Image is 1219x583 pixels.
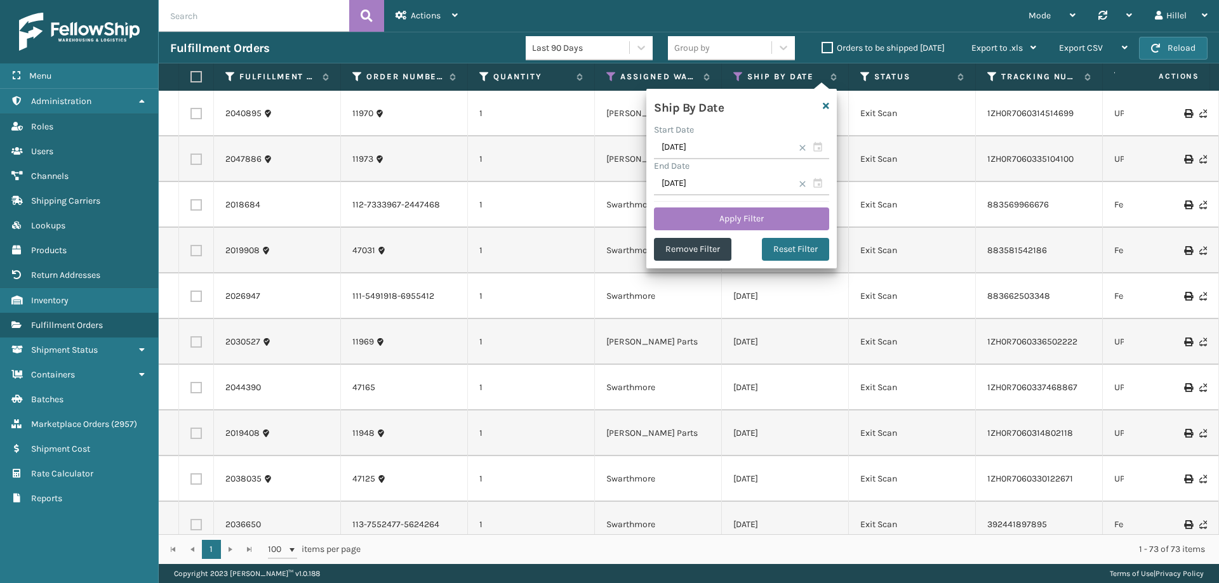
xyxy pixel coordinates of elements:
a: 11970 [352,107,373,120]
td: 1 [468,182,595,228]
a: 1ZH0R7060314802118 [987,428,1073,438]
span: Administration [31,96,91,107]
a: 11973 [352,153,373,166]
td: 1 [468,273,595,319]
i: Never Shipped [1199,429,1207,438]
td: [DATE] [722,410,849,456]
span: Actions [1119,66,1207,87]
span: Export to .xls [971,43,1023,53]
span: Mode [1029,10,1051,21]
a: Terms of Use [1110,569,1154,578]
div: | [1110,564,1204,583]
td: [PERSON_NAME] Parts [595,410,722,456]
td: [PERSON_NAME] Parts [595,91,722,136]
td: Exit Scan [849,319,976,365]
img: logo [19,13,140,51]
a: 2018684 [225,199,260,211]
td: 1 [468,91,595,136]
i: Print Label [1184,383,1192,392]
a: 392441897895 [987,519,1047,530]
td: Swarthmore [595,365,722,410]
label: Assigned Warehouse [620,71,697,82]
td: 1 [468,228,595,273]
span: Channels [31,171,69,181]
span: Batches [31,394,63,405]
label: Status [874,71,951,82]
label: Fulfillment Order Id [239,71,316,82]
i: Print Label [1184,155,1192,164]
span: Rate Calculator [31,468,93,479]
td: Exit Scan [849,182,976,228]
a: 47031 [352,244,375,257]
span: Export CSV [1059,43,1103,53]
a: 2040895 [225,107,262,120]
td: 1 [468,456,595,502]
input: MM/DD/YYYY [654,136,829,159]
span: items per page [268,540,361,559]
td: Exit Scan [849,228,976,273]
a: 11948 [352,427,375,440]
td: 1 [468,319,595,365]
a: 2047886 [225,153,262,166]
i: Print Label [1184,200,1192,209]
h3: Fulfillment Orders [170,41,269,56]
a: 1 [202,540,221,559]
td: Swarthmore [595,273,722,319]
a: 2026947 [225,290,260,303]
span: ( 2957 ) [111,419,137,429]
i: Print Label [1184,475,1192,483]
i: Never Shipped [1199,520,1207,529]
td: [PERSON_NAME] Parts [595,136,722,182]
label: Start Date [654,124,694,135]
a: 1ZH0R7060337468867 [987,382,1077,393]
i: Never Shipped [1199,155,1207,164]
h4: Ship By Date [654,96,724,115]
a: 111-5491918-6955412 [352,290,434,303]
td: Swarthmore [595,502,722,547]
td: Exit Scan [849,136,976,182]
span: Shipping Carriers [31,195,100,206]
i: Never Shipped [1199,109,1207,118]
td: [DATE] [722,502,849,547]
td: Swarthmore [595,456,722,502]
a: 113-7552477-5624264 [352,518,439,531]
td: Exit Scan [849,410,976,456]
td: 1 [468,502,595,547]
button: Apply Filter [654,207,829,230]
i: Print Label [1184,337,1192,346]
a: 2019908 [225,244,260,257]
p: Copyright 2023 [PERSON_NAME]™ v 1.0.188 [174,564,320,583]
td: [DATE] [722,319,849,365]
td: Swarthmore [595,228,722,273]
a: 883569966676 [987,199,1049,210]
i: Print Label [1184,246,1192,255]
a: Privacy Policy [1156,569,1204,578]
i: Never Shipped [1199,292,1207,301]
a: 2038035 [225,473,262,485]
span: Shipment Status [31,344,98,355]
a: 2030527 [225,336,260,348]
a: 112-7333967-2447468 [352,199,440,211]
i: Never Shipped [1199,200,1207,209]
input: MM/DD/YYYY [654,173,829,195]
span: 100 [268,543,287,556]
td: 1 [468,136,595,182]
span: Shipment Cost [31,443,90,454]
button: Remove Filter [654,238,731,261]
a: 1ZH0R7060335104100 [987,154,1074,164]
span: Containers [31,369,75,380]
td: Exit Scan [849,456,976,502]
td: Exit Scan [849,91,976,136]
span: Roles [31,121,53,132]
a: 883581542186 [987,245,1047,256]
i: Print Label [1184,292,1192,301]
td: [PERSON_NAME] Parts [595,319,722,365]
td: [DATE] [722,456,849,502]
span: Actions [411,10,441,21]
a: 2044390 [225,381,261,394]
span: Lookups [31,220,65,231]
button: Reload [1139,37,1208,60]
span: Users [31,146,53,157]
span: Marketplace Orders [31,419,109,429]
button: Reset Filter [762,238,829,261]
